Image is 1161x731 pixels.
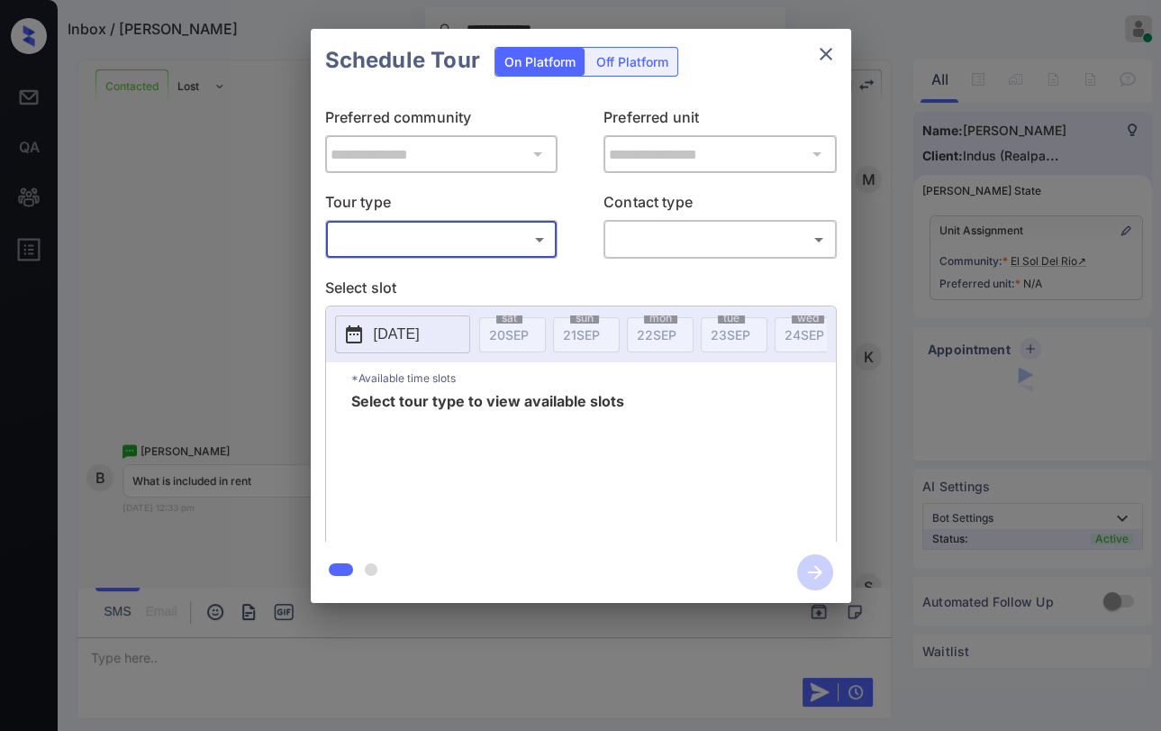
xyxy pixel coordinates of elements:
button: [DATE] [335,315,470,353]
p: Select slot [325,277,837,306]
div: On Platform [495,48,585,76]
div: Off Platform [587,48,677,76]
p: [DATE] [374,324,420,345]
p: Preferred unit [603,106,837,135]
p: Preferred community [325,106,558,135]
h2: Schedule Tour [311,29,494,92]
span: Select tour type to view available slots [351,394,624,538]
p: *Available time slots [351,362,836,394]
button: close [808,36,844,72]
p: Tour type [325,191,558,220]
p: Contact type [603,191,837,220]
